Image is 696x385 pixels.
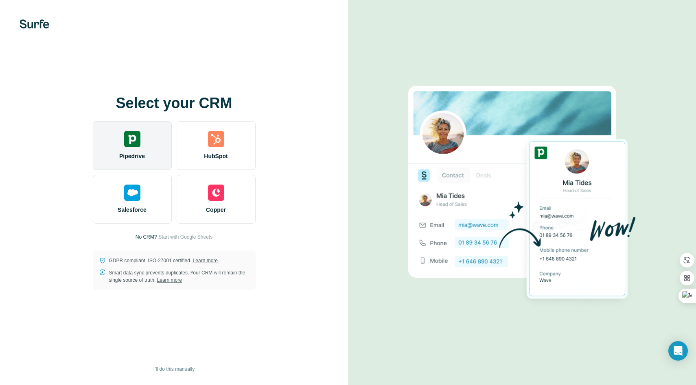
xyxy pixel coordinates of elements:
[124,131,140,147] img: pipedrive's logo
[148,363,200,375] button: I’ll do this manually
[153,365,195,373] span: I’ll do this manually
[158,233,212,241] button: Start with Google Sheets
[208,185,224,201] img: copper's logo
[206,206,226,214] span: Copper
[204,152,228,160] span: HubSpot
[118,206,147,214] span: Salesforce
[408,72,636,313] img: PIPEDRIVE image
[93,95,256,111] h1: Select your CRM
[136,233,157,241] p: No CRM?
[119,152,145,160] span: Pipedrive
[124,185,140,201] img: salesforce's logo
[193,258,218,263] a: Learn more
[109,269,249,284] p: Smart data sync prevents duplicates. Your CRM will remain the single source of truth.
[157,277,182,283] a: Learn more
[208,131,224,147] img: hubspot's logo
[109,257,218,264] p: GDPR compliant. ISO-27001 certified.
[20,20,49,28] img: Surfe's logo
[668,341,688,361] div: Open Intercom Messenger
